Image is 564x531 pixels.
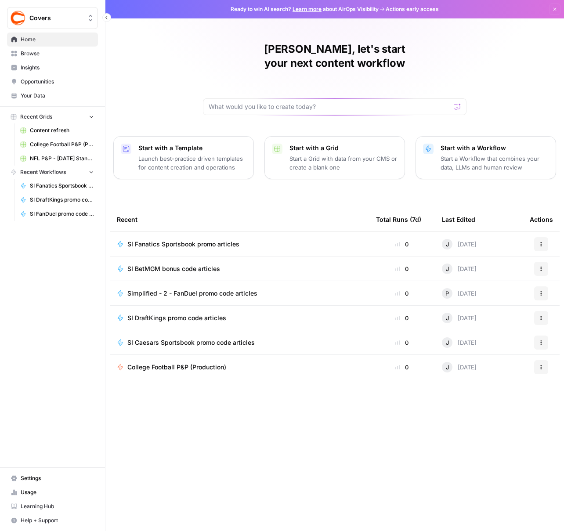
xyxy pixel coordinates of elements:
div: 0 [376,363,428,372]
div: 0 [376,240,428,249]
a: Content refresh [16,123,98,137]
a: SI FanDuel promo code articles [16,207,98,221]
a: Learning Hub [7,499,98,513]
button: Recent Workflows [7,166,98,179]
span: Home [21,36,94,43]
span: Learning Hub [21,502,94,510]
span: J [446,240,449,249]
a: SI BetMGM bonus code articles [117,264,362,273]
div: [DATE] [442,362,477,372]
p: Start with a Grid [289,144,398,152]
p: Start a Workflow that combines your data, LLMs and human review [441,154,549,172]
span: Browse [21,50,94,58]
img: Covers Logo [10,10,26,26]
span: SI Fanatics Sportsbook promo articles [127,240,239,249]
div: Last Edited [442,207,475,231]
div: 0 [376,289,428,298]
button: Recent Grids [7,110,98,123]
a: Settings [7,471,98,485]
a: Browse [7,47,98,61]
span: J [446,314,449,322]
span: NFL P&P - [DATE] Standard (Production) Grid [30,155,94,163]
button: Start with a TemplateLaunch best-practice driven templates for content creation and operations [113,136,254,179]
span: Ready to win AI search? about AirOps Visibility [231,5,379,13]
span: College Football P&P (Production) [127,363,226,372]
a: Usage [7,485,98,499]
button: Workspace: Covers [7,7,98,29]
a: SI DraftKings promo code - Bet $5, get $200 if you win [16,193,98,207]
a: NFL P&P - [DATE] Standard (Production) Grid [16,152,98,166]
span: SI DraftKings promo code articles [127,314,226,322]
span: Content refresh [30,126,94,134]
p: Start with a Workflow [441,144,549,152]
a: Simplified - 2 - FanDuel promo code articles [117,289,362,298]
div: [DATE] [442,288,477,299]
span: Help + Support [21,517,94,524]
span: SI FanDuel promo code articles [30,210,94,218]
span: SI Caesars Sportsbook promo code articles [127,338,255,347]
a: Home [7,33,98,47]
span: Recent Grids [20,113,52,121]
span: J [446,338,449,347]
p: Launch best-practice driven templates for content creation and operations [138,154,246,172]
div: [DATE] [442,313,477,323]
button: Start with a GridStart a Grid with data from your CMS or create a blank one [264,136,405,179]
h1: [PERSON_NAME], let's start your next content workflow [203,42,466,70]
span: College Football P&P (Production) Grid (1) [30,141,94,148]
a: SI Caesars Sportsbook promo code articles [117,338,362,347]
a: Insights [7,61,98,75]
div: [DATE] [442,239,477,249]
span: Insights [21,64,94,72]
div: [DATE] [442,264,477,274]
a: SI DraftKings promo code articles [117,314,362,322]
span: Simplified - 2 - FanDuel promo code articles [127,289,257,298]
span: Settings [21,474,94,482]
span: SI DraftKings promo code - Bet $5, get $200 if you win [30,196,94,204]
div: 0 [376,338,428,347]
a: College Football P&P (Production) [117,363,362,372]
div: [DATE] [442,337,477,348]
a: Your Data [7,89,98,103]
span: Actions early access [386,5,439,13]
p: Start a Grid with data from your CMS or create a blank one [289,154,398,172]
span: Covers [29,14,83,22]
span: Usage [21,488,94,496]
p: Start with a Template [138,144,246,152]
span: Opportunities [21,78,94,86]
div: Total Runs (7d) [376,207,421,231]
span: J [446,264,449,273]
a: Opportunities [7,75,98,89]
a: SI Fanatics Sportsbook promo articles [117,240,362,249]
a: Learn more [293,6,322,12]
div: Actions [530,207,553,231]
a: SI Fanatics Sportsbook promo articles [16,179,98,193]
span: Your Data [21,92,94,100]
button: Start with a WorkflowStart a Workflow that combines your data, LLMs and human review [416,136,556,179]
span: P [445,289,449,298]
span: J [446,363,449,372]
span: SI BetMGM bonus code articles [127,264,220,273]
div: Recent [117,207,362,231]
div: 0 [376,264,428,273]
div: 0 [376,314,428,322]
button: Help + Support [7,513,98,527]
input: What would you like to create today? [209,102,450,111]
a: College Football P&P (Production) Grid (1) [16,137,98,152]
span: Recent Workflows [20,168,66,176]
span: SI Fanatics Sportsbook promo articles [30,182,94,190]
